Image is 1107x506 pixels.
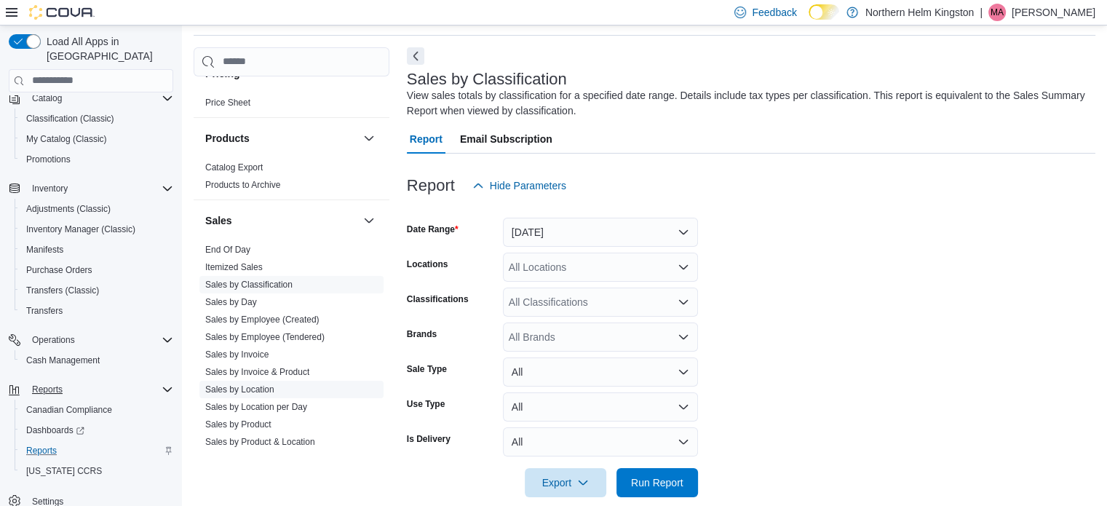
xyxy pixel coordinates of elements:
[20,442,63,459] a: Reports
[26,90,68,107] button: Catalog
[20,110,173,127] span: Classification (Classic)
[20,422,90,439] a: Dashboards
[20,302,173,320] span: Transfers
[15,440,179,461] button: Reports
[20,462,108,480] a: [US_STATE] CCRS
[410,124,443,154] span: Report
[15,240,179,260] button: Manifests
[26,244,63,256] span: Manifests
[20,261,98,279] a: Purchase Orders
[26,404,112,416] span: Canadian Compliance
[205,245,250,255] a: End Of Day
[980,4,983,21] p: |
[20,221,173,238] span: Inventory Manager (Classic)
[205,131,357,146] button: Products
[20,422,173,439] span: Dashboards
[15,129,179,149] button: My Catalog (Classic)
[205,366,309,378] span: Sales by Invoice & Product
[15,199,179,219] button: Adjustments (Classic)
[205,180,280,190] a: Products to Archive
[205,244,250,256] span: End Of Day
[26,381,68,398] button: Reports
[407,398,445,410] label: Use Type
[205,454,348,465] a: Sales by Product & Location per Day
[407,328,437,340] label: Brands
[32,334,75,346] span: Operations
[26,180,173,197] span: Inventory
[205,213,357,228] button: Sales
[205,213,232,228] h3: Sales
[205,315,320,325] a: Sales by Employee (Created)
[205,262,263,272] a: Itemized Sales
[205,279,293,290] span: Sales by Classification
[26,331,173,349] span: Operations
[26,424,84,436] span: Dashboards
[32,384,63,395] span: Reports
[360,212,378,229] button: Sales
[20,401,173,419] span: Canadian Compliance
[809,4,839,20] input: Dark Mode
[205,261,263,273] span: Itemized Sales
[20,221,141,238] a: Inventory Manager (Classic)
[407,224,459,235] label: Date Range
[15,260,179,280] button: Purchase Orders
[360,130,378,147] button: Products
[20,282,105,299] a: Transfers (Classic)
[205,162,263,173] a: Catalog Export
[678,331,689,343] button: Open list of options
[15,400,179,420] button: Canadian Compliance
[205,297,257,307] a: Sales by Day
[205,437,315,447] a: Sales by Product & Location
[15,461,179,481] button: [US_STATE] CCRS
[20,130,113,148] a: My Catalog (Classic)
[20,110,120,127] a: Classification (Classic)
[865,4,974,21] p: Northern Helm Kingston
[194,159,389,199] div: Products
[26,203,111,215] span: Adjustments (Classic)
[205,314,320,325] span: Sales by Employee (Created)
[29,5,95,20] img: Cova
[15,420,179,440] a: Dashboards
[20,151,173,168] span: Promotions
[525,468,606,497] button: Export
[26,180,74,197] button: Inventory
[460,124,552,154] span: Email Subscription
[20,352,106,369] a: Cash Management
[20,241,69,258] a: Manifests
[20,302,68,320] a: Transfers
[20,462,173,480] span: Washington CCRS
[15,301,179,321] button: Transfers
[407,258,448,270] label: Locations
[205,349,269,360] span: Sales by Invoice
[20,151,76,168] a: Promotions
[26,331,81,349] button: Operations
[991,4,1004,21] span: MA
[26,285,99,296] span: Transfers (Classic)
[3,88,179,108] button: Catalog
[1012,4,1095,21] p: [PERSON_NAME]
[205,349,269,360] a: Sales by Invoice
[20,200,173,218] span: Adjustments (Classic)
[205,331,325,343] span: Sales by Employee (Tendered)
[194,94,389,117] div: Pricing
[407,177,455,194] h3: Report
[407,71,567,88] h3: Sales by Classification
[503,427,698,456] button: All
[26,133,107,145] span: My Catalog (Classic)
[205,296,257,308] span: Sales by Day
[15,108,179,129] button: Classification (Classic)
[20,352,173,369] span: Cash Management
[205,436,315,448] span: Sales by Product & Location
[26,355,100,366] span: Cash Management
[503,357,698,387] button: All
[205,97,250,108] span: Price Sheet
[26,381,173,398] span: Reports
[205,332,325,342] a: Sales by Employee (Tendered)
[15,219,179,240] button: Inventory Manager (Classic)
[533,468,598,497] span: Export
[205,384,274,395] a: Sales by Location
[360,65,378,82] button: Pricing
[205,419,271,430] span: Sales by Product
